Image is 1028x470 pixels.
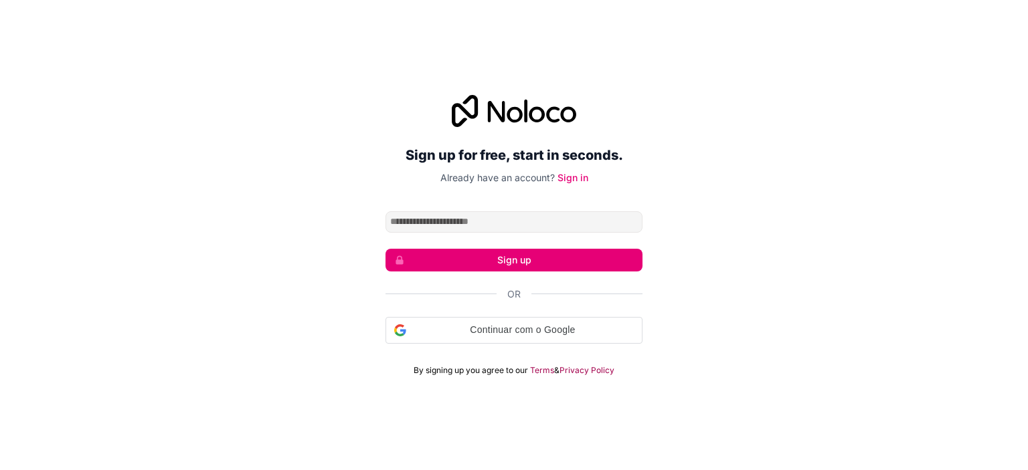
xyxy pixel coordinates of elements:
[385,143,642,167] h2: Sign up for free, start in seconds.
[385,317,642,344] div: Continuar com o Google
[560,365,614,376] a: Privacy Policy
[554,365,560,376] span: &
[412,323,634,337] span: Continuar com o Google
[385,211,642,233] input: Email address
[530,365,554,376] a: Terms
[385,249,642,271] button: Sign up
[414,365,528,376] span: By signing up you agree to our
[507,287,521,301] span: Or
[558,172,588,183] a: Sign in
[440,172,555,183] span: Already have an account?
